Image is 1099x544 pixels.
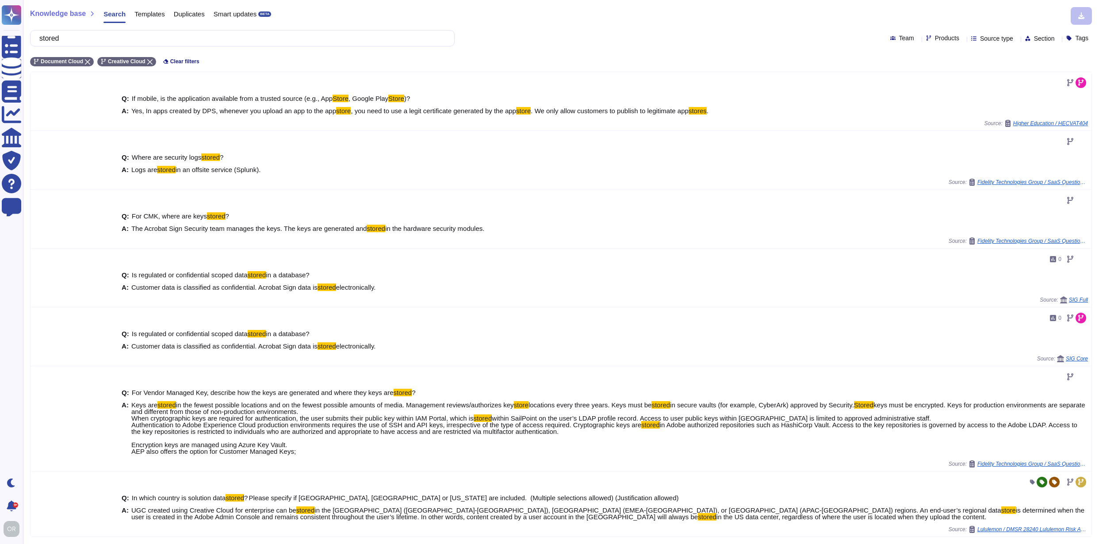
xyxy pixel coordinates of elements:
[980,35,1013,42] span: Source type
[689,107,707,115] mark: stores
[226,494,244,502] mark: stored
[474,414,492,422] mark: stored
[949,526,1088,533] span: Source:
[977,238,1088,244] span: Fidelity Technologies Group / SaaS Questionnaire v2023
[122,213,129,219] b: Q:
[131,506,296,514] span: UGC created using Creative Cloud for enterprise can be
[132,95,333,102] span: If mobile, is the application available from a trusted source (e.g., App
[854,401,873,409] mark: Stored
[122,402,129,455] b: A:
[131,225,367,232] span: The Acrobat Sign Security team manages the keys. The keys are generated and
[2,519,26,539] button: user
[176,166,260,173] span: in an offsite service (Splunk).
[170,59,199,64] span: Clear filters
[214,11,257,17] span: Smart updates
[1040,296,1088,303] span: Source:
[1069,297,1088,303] span: SIG Full
[122,284,129,291] b: A:
[318,342,336,350] mark: stored
[528,401,651,409] span: locations every three years. Keys must be
[949,179,1088,186] span: Source:
[248,271,266,279] mark: stored
[174,11,205,17] span: Duplicates
[935,35,959,41] span: Products
[122,330,129,337] b: Q:
[333,95,348,102] mark: Store
[977,180,1088,185] span: Fidelity Technologies Group / SaaS Questionnaire v2023
[531,107,689,115] span: . We only allow customers to publish to legitimate app
[132,330,248,337] span: Is regulated or confidential scoped data
[122,95,129,102] b: Q:
[1013,121,1088,126] span: Higher Education / HECVAT404
[176,401,514,409] span: in the fewest possible locations and on the fewest possible amounts of media. Management reviews/...
[122,389,129,396] b: Q:
[367,225,385,232] mark: stored
[131,401,157,409] span: Keys are
[103,11,126,17] span: Search
[122,166,129,173] b: A:
[131,342,318,350] span: Customer data is classified as confidential. Acrobat Sign data is
[516,107,531,115] mark: store
[348,95,388,102] span: , Google Play
[388,95,404,102] mark: Store
[296,506,315,514] mark: stored
[244,494,678,502] span: ? Please specify if [GEOGRAPHIC_DATA], [GEOGRAPHIC_DATA] or [US_STATE] are included. (Multiple se...
[385,225,484,232] span: in the hardware security modules.
[132,271,248,279] span: Is regulated or confidential scoped data
[949,460,1088,467] span: Source:
[1037,355,1088,362] span: Source:
[412,389,415,396] span: ?
[134,11,165,17] span: Templates
[318,283,336,291] mark: stored
[707,107,708,115] span: .
[698,513,716,521] mark: stored
[207,212,226,220] mark: stored
[41,59,83,64] span: Document Cloud
[651,401,670,409] mark: stored
[131,107,336,115] span: Yes, In apps created by DPS, whenever you upload an app to the app
[131,506,1084,521] span: is determined when the user is created in the Adobe Admin Console and remains consistent througho...
[131,166,157,173] span: Logs are
[122,494,129,501] b: Q:
[351,107,516,115] span: , you need to use a legit certificate generated by the app
[131,283,318,291] span: Customer data is classified as confidential. Acrobat Sign data is
[514,401,528,409] mark: store
[1058,257,1061,262] span: 0
[132,389,394,396] span: For Vendor Managed Key, describe how the keys are generated and where they keys are
[977,527,1088,532] span: Lululemon / DMSR 28240 Lululemon Risk Assessment questionnarie VRA.
[131,401,1085,422] span: keys must be encrypted. Keys for production environments are separate and different from those of...
[1075,35,1088,41] span: Tags
[122,154,129,161] b: Q:
[122,343,129,349] b: A:
[899,35,914,41] span: Team
[108,59,146,64] span: Creative Cloud
[13,502,18,508] div: 9+
[157,401,176,409] mark: stored
[4,521,19,537] img: user
[122,107,129,114] b: A:
[670,401,854,409] span: in secure vaults (for example, CyberArk) approved by Security.
[641,421,660,429] mark: stored
[716,513,986,521] span: in the US data center, regardless of where the user is located when they upload the content.
[226,212,229,220] span: ?
[132,212,207,220] span: For CMK, where are keys
[336,342,376,350] span: electronically.
[984,120,1088,127] span: Source:
[1058,315,1061,321] span: 0
[122,225,129,232] b: A:
[248,330,266,337] mark: stored
[336,283,376,291] span: electronically.
[1066,356,1088,361] span: SIG Core
[220,153,223,161] span: ?
[258,11,271,17] div: BETA
[30,10,86,17] span: Knowledge base
[314,506,1001,514] span: in the [GEOGRAPHIC_DATA] ([GEOGRAPHIC_DATA]-[GEOGRAPHIC_DATA]), [GEOGRAPHIC_DATA] (EMEA-[GEOGRAPH...
[131,414,931,429] span: within SailPoint on the user’s LDAP profile record. Access to user public keys within [GEOGRAPHIC...
[132,153,202,161] span: Where are security logs
[122,507,129,520] b: A:
[157,166,176,173] mark: stored
[35,31,445,46] input: Search a question or template...
[949,238,1088,245] span: Source:
[132,494,226,502] span: In which country is solution data
[336,107,351,115] mark: store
